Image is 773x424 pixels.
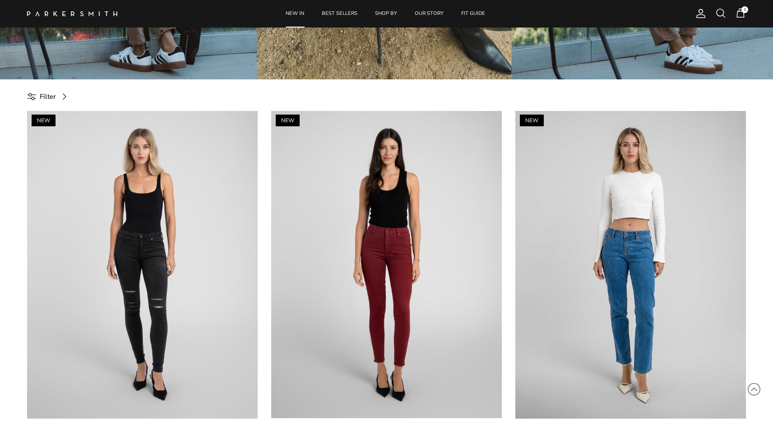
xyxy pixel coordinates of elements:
span: Filter [40,91,56,102]
a: 1 [735,8,746,19]
svg: Scroll to Top [747,383,761,396]
a: Account [692,8,706,19]
span: 1 [741,6,748,13]
img: Parker Smith [27,11,117,16]
a: Filter [27,86,73,106]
